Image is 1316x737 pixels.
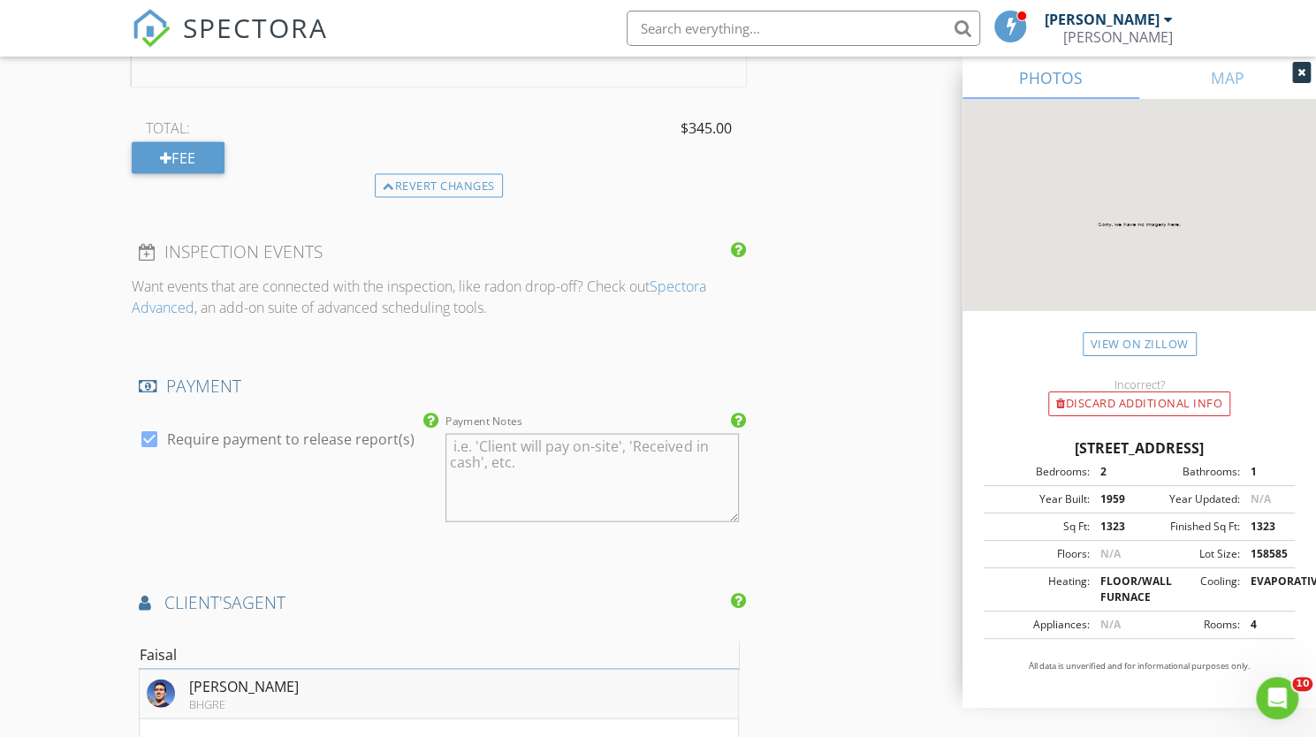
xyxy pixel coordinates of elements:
[139,239,739,262] h4: INSPECTION EVENTS
[1139,464,1239,480] div: Bathrooms:
[147,679,175,707] img: data
[1139,546,1239,562] div: Lot Size:
[1045,11,1160,28] div: [PERSON_NAME]
[1250,491,1270,506] span: N/A
[1139,519,1239,535] div: Finished Sq Ft:
[989,617,1089,633] div: Appliances:
[1239,546,1289,562] div: 158585
[1139,57,1316,99] a: MAP
[164,589,232,613] span: client's
[139,640,739,669] input: Search for an Agent
[989,491,1089,507] div: Year Built:
[962,99,1316,353] img: streetview
[1239,519,1289,535] div: 1323
[962,377,1316,391] div: Incorrect?
[1256,677,1298,719] iframe: Intercom live chat
[146,118,190,139] span: TOTAL:
[1239,574,1289,605] div: EVAPORATIVE
[1089,519,1139,535] div: 1323
[1139,574,1239,605] div: Cooling:
[1292,677,1312,691] span: 10
[989,519,1089,535] div: Sq Ft:
[1139,491,1239,507] div: Year Updated:
[183,9,328,46] span: SPECTORA
[375,173,503,198] div: Revert changes
[1048,391,1230,416] div: Discard Additional info
[132,9,171,48] img: The Best Home Inspection Software - Spectora
[1089,491,1139,507] div: 1959
[1099,617,1120,632] span: N/A
[132,24,328,61] a: SPECTORA
[139,374,739,397] h4: PAYMENT
[167,429,415,447] label: Require payment to release report(s)
[132,141,224,173] div: Fee
[1083,332,1197,356] a: View on Zillow
[1099,546,1120,561] span: N/A
[1239,617,1289,633] div: 4
[132,276,706,316] a: Spectora Advanced
[1089,464,1139,480] div: 2
[989,574,1089,605] div: Heating:
[984,660,1295,672] p: All data is unverified and for informational purposes only.
[189,696,299,710] div: BHGRE
[1089,574,1139,605] div: FLOOR/WALL FURNACE
[132,275,746,317] p: Want events that are connected with the inspection, like radon drop-off? Check out , an add-on su...
[139,590,739,613] h4: AGENT
[984,437,1295,459] div: [STREET_ADDRESS]
[989,464,1089,480] div: Bedrooms:
[189,675,299,696] div: [PERSON_NAME]
[962,57,1139,99] a: PHOTOS
[1139,617,1239,633] div: Rooms:
[681,118,732,139] span: $345.00
[1239,464,1289,480] div: 1
[627,11,980,46] input: Search everything...
[989,546,1089,562] div: Floors:
[1063,28,1173,46] div: Marshall Cordle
